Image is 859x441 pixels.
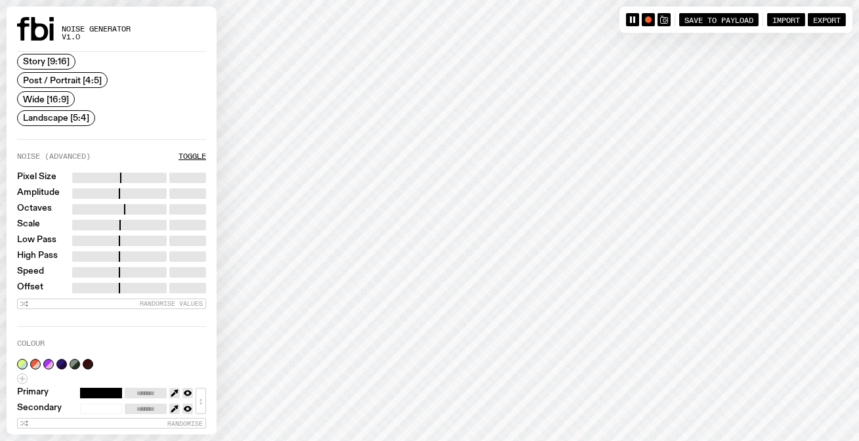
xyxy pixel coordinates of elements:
span: Save to Payload [684,15,753,24]
span: v1.0 [62,33,131,41]
label: Octaves [17,204,52,215]
button: Toggle [178,153,206,160]
label: Noise (Advanced) [17,153,91,160]
label: Offset [17,283,43,293]
button: Randomise [17,418,206,429]
button: Export [808,13,846,26]
span: Randomise [167,420,203,427]
label: Scale [17,220,40,230]
button: Save to Payload [679,13,759,26]
label: Pixel Size [17,173,56,183]
button: Import [767,13,805,26]
label: Primary [17,388,49,398]
span: Noise Generator [62,26,131,33]
span: Randomise Values [140,300,203,307]
span: Post / Portrait [4:5] [23,75,102,85]
label: Speed [17,267,44,278]
span: Import [772,15,800,24]
span: Wide [16:9] [23,94,69,104]
button: ↕ [196,388,206,414]
button: Randomise Values [17,299,206,309]
label: Secondary [17,404,62,414]
span: Export [813,15,841,24]
label: High Pass [17,251,58,262]
label: Amplitude [17,188,60,199]
label: Colour [17,340,45,347]
span: Landscape [5:4] [23,113,89,123]
span: Story [9:16] [23,56,70,66]
label: Low Pass [17,236,56,246]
